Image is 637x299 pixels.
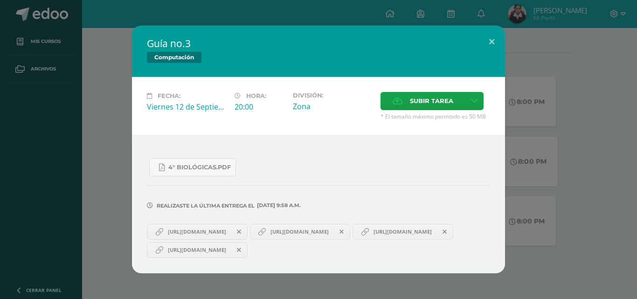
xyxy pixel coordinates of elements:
span: [URL][DOMAIN_NAME] [163,246,231,254]
span: Subir tarea [410,92,453,110]
div: 20:00 [235,102,285,112]
a: [URL][DOMAIN_NAME] [353,224,453,240]
a: [URL][DOMAIN_NAME] [147,242,248,258]
a: 4° Biológicas.pdf [149,158,236,176]
a: [URL][DOMAIN_NAME] [250,224,351,240]
h2: Guía no.3 [147,37,490,50]
span: Realizaste la última entrega el [157,202,255,209]
span: Remover entrega [231,227,247,237]
span: [URL][DOMAIN_NAME] [369,228,436,236]
label: División: [293,92,373,99]
span: Remover entrega [231,245,247,255]
span: Fecha: [158,92,180,99]
span: [URL][DOMAIN_NAME] [266,228,333,236]
span: Hora: [246,92,266,99]
div: Viernes 12 de Septiembre [147,102,227,112]
span: [DATE] 9:58 a.m. [255,205,301,206]
span: Remover entrega [334,227,350,237]
span: [URL][DOMAIN_NAME] [163,228,231,236]
span: 4° Biológicas.pdf [168,164,231,171]
button: Close (Esc) [478,26,505,57]
span: Computación [147,52,201,63]
span: Remover entrega [437,227,453,237]
a: [URL][DOMAIN_NAME] [147,224,248,240]
div: Zona [293,101,373,111]
span: * El tamaño máximo permitido es 50 MB [381,112,490,120]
